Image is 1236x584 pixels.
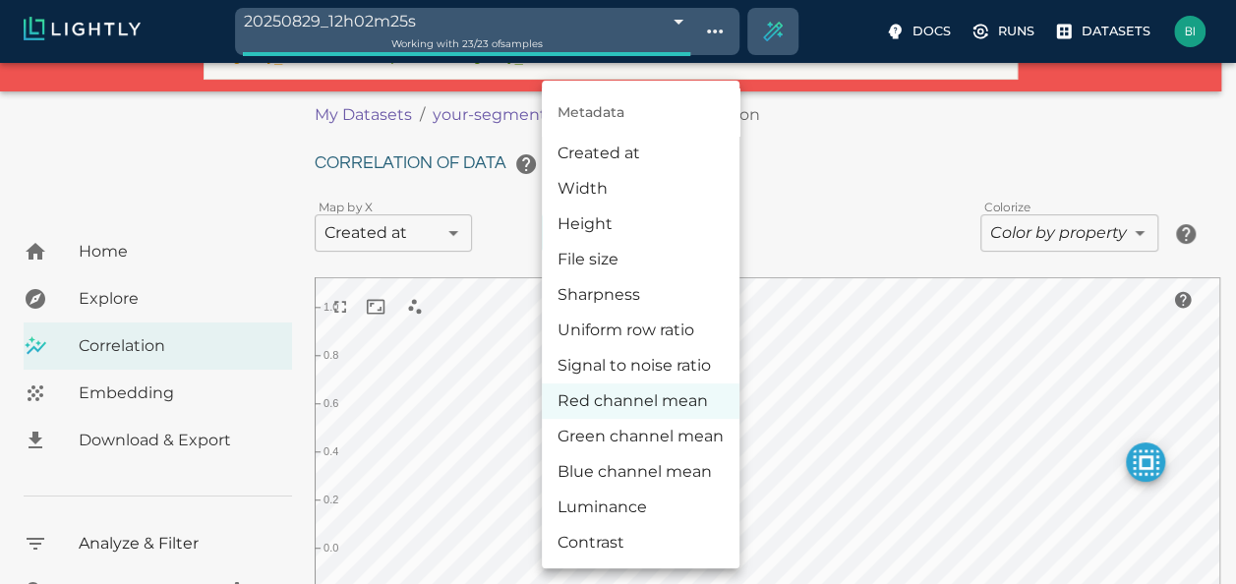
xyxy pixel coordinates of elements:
[542,419,739,454] li: Green channel mean
[542,383,739,419] li: Red channel mean
[542,277,739,313] li: Sharpness
[542,136,739,171] li: Created at
[542,525,739,560] li: Contrast
[542,454,739,490] li: Blue channel mean
[542,348,739,383] li: Signal to noise ratio
[542,242,739,277] li: File size
[542,88,739,136] li: Metadata
[542,171,739,206] li: Width
[542,313,739,348] li: Uniform row ratio
[542,490,739,525] li: Luminance
[542,206,739,242] li: Height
